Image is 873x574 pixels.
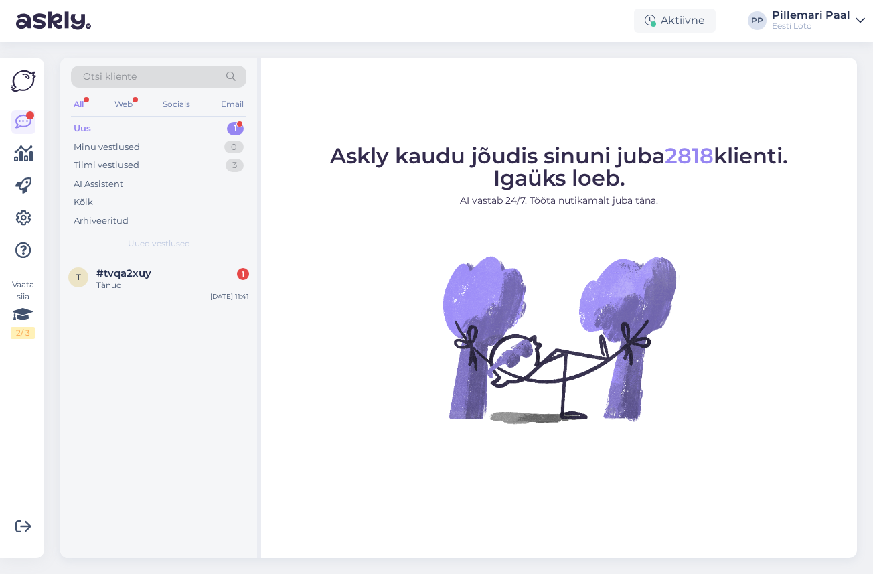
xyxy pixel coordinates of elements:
[74,196,93,209] div: Kõik
[11,279,35,339] div: Vaata siia
[74,122,91,135] div: Uus
[237,268,249,280] div: 1
[439,218,680,459] img: No Chat active
[210,291,249,301] div: [DATE] 11:41
[11,327,35,339] div: 2 / 3
[96,267,151,279] span: #tvqa2xuy
[74,141,140,154] div: Minu vestlused
[71,96,86,113] div: All
[226,159,244,172] div: 3
[330,143,788,191] span: Askly kaudu jõudis sinuni juba klienti. Igaüks loeb.
[772,21,850,31] div: Eesti Loto
[160,96,193,113] div: Socials
[83,70,137,84] span: Otsi kliente
[665,143,714,169] span: 2818
[74,177,123,191] div: AI Assistent
[634,9,716,33] div: Aktiivne
[218,96,246,113] div: Email
[227,122,244,135] div: 1
[96,279,249,291] div: Tänud
[74,214,129,228] div: Arhiveeritud
[128,238,190,250] span: Uued vestlused
[74,159,139,172] div: Tiimi vestlused
[76,272,81,282] span: t
[224,141,244,154] div: 0
[772,10,865,31] a: Pillemari PaalEesti Loto
[330,194,788,208] p: AI vastab 24/7. Tööta nutikamalt juba täna.
[112,96,135,113] div: Web
[748,11,767,30] div: PP
[772,10,850,21] div: Pillemari Paal
[11,68,36,94] img: Askly Logo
